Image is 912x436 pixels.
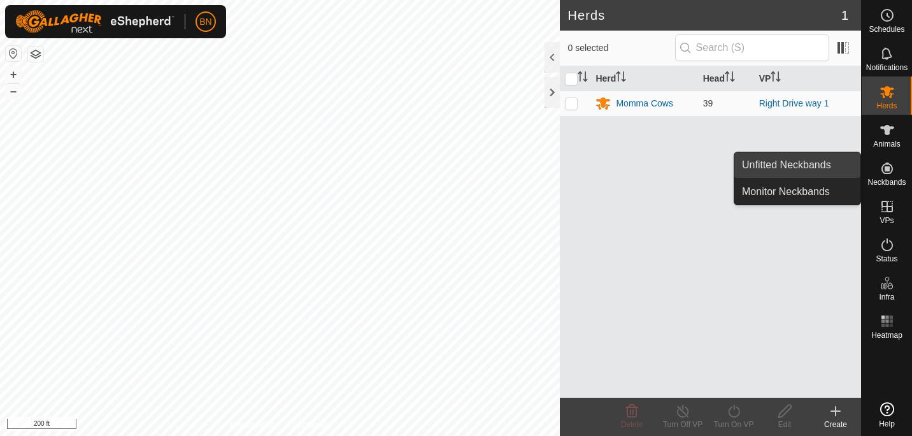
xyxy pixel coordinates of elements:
span: Notifications [866,64,908,71]
p-sorticon: Activate to sort [771,73,781,84]
span: 0 selected [567,41,674,55]
a: Unfitted Neckbands [734,152,860,178]
div: Turn Off VP [657,419,708,430]
a: Help [862,397,912,433]
span: Schedules [869,25,904,33]
span: VPs [880,217,894,224]
p-sorticon: Activate to sort [725,73,735,84]
span: 1 [841,6,848,25]
th: Herd [590,66,697,91]
div: Create [810,419,861,430]
button: + [6,67,21,82]
span: Heatmap [871,331,902,339]
p-sorticon: Activate to sort [616,73,626,84]
input: Search (S) [675,34,829,61]
a: Monitor Neckbands [734,179,860,205]
h2: Herds [567,8,841,23]
span: Status [876,255,897,263]
img: Gallagher Logo [15,10,175,33]
span: Animals [873,140,901,148]
span: Herds [876,102,897,110]
span: Monitor Neckbands [742,184,830,200]
span: 39 [703,98,713,108]
p-sorticon: Activate to sort [578,73,588,84]
a: Contact Us [292,419,330,431]
button: Reset Map [6,46,21,61]
span: Help [879,420,895,428]
span: Delete [621,420,643,429]
th: VP [754,66,861,91]
button: – [6,84,21,99]
div: Turn On VP [708,419,759,430]
span: BN [199,15,211,29]
th: Head [698,66,754,91]
span: Unfitted Neckbands [742,157,831,173]
a: Right Drive way 1 [759,98,829,108]
button: Map Layers [28,47,43,62]
a: Privacy Policy [230,419,278,431]
div: Edit [759,419,810,430]
div: Momma Cows [616,97,673,110]
span: Infra [879,293,894,301]
span: Neckbands [867,178,906,186]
